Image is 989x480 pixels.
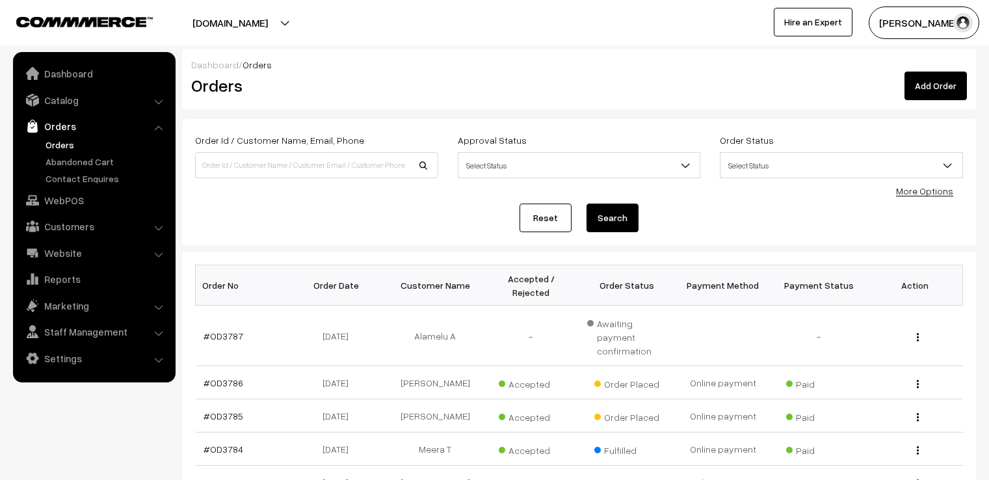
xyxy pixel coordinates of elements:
[42,172,171,185] a: Contact Enquires
[16,17,153,27] img: COMMMERCE
[953,13,973,33] img: user
[483,306,579,366] td: -
[499,440,564,457] span: Accepted
[16,114,171,138] a: Orders
[191,75,437,96] h2: Orders
[499,407,564,424] span: Accepted
[16,241,171,265] a: Website
[720,154,962,177] span: Select Status
[291,366,388,399] td: [DATE]
[483,265,579,306] th: Accepted / Rejected
[204,377,243,388] a: #OD3786
[147,7,313,39] button: [DOMAIN_NAME]
[458,152,701,178] span: Select Status
[917,446,919,455] img: Menu
[388,265,484,306] th: Customer Name
[587,204,639,232] button: Search
[191,58,967,72] div: /
[204,330,243,341] a: #OD3787
[42,138,171,152] a: Orders
[675,366,771,399] td: Online payment
[594,374,659,391] span: Order Placed
[917,413,919,421] img: Menu
[42,155,171,168] a: Abandoned Cart
[16,215,171,238] a: Customers
[388,399,484,433] td: [PERSON_NAME]
[720,133,774,147] label: Order Status
[16,347,171,370] a: Settings
[196,265,292,306] th: Order No
[16,88,171,112] a: Catalog
[204,410,243,421] a: #OD3785
[771,306,867,366] td: -
[388,433,484,466] td: Meera T
[458,133,527,147] label: Approval Status
[675,433,771,466] td: Online payment
[291,306,388,366] td: [DATE]
[720,152,963,178] span: Select Status
[786,374,851,391] span: Paid
[520,204,572,232] a: Reset
[904,72,967,100] a: Add Order
[869,7,979,39] button: [PERSON_NAME]
[458,154,700,177] span: Select Status
[388,306,484,366] td: Alamelu A
[243,59,272,70] span: Orders
[774,8,852,36] a: Hire an Expert
[195,152,438,178] input: Order Id / Customer Name / Customer Email / Customer Phone
[204,444,243,455] a: #OD3784
[16,189,171,212] a: WebPOS
[917,333,919,341] img: Menu
[388,366,484,399] td: [PERSON_NAME]
[771,265,867,306] th: Payment Status
[195,133,364,147] label: Order Id / Customer Name, Email, Phone
[499,374,564,391] span: Accepted
[867,265,963,306] th: Action
[16,320,171,343] a: Staff Management
[16,294,171,317] a: Marketing
[675,265,771,306] th: Payment Method
[291,433,388,466] td: [DATE]
[16,267,171,291] a: Reports
[896,185,953,196] a: More Options
[917,380,919,388] img: Menu
[579,265,676,306] th: Order Status
[594,440,659,457] span: Fulfilled
[191,59,239,70] a: Dashboard
[594,407,659,424] span: Order Placed
[16,13,130,29] a: COMMMERCE
[16,62,171,85] a: Dashboard
[786,440,851,457] span: Paid
[291,265,388,306] th: Order Date
[587,313,668,358] span: Awaiting payment confirmation
[291,399,388,433] td: [DATE]
[675,399,771,433] td: Online payment
[786,407,851,424] span: Paid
